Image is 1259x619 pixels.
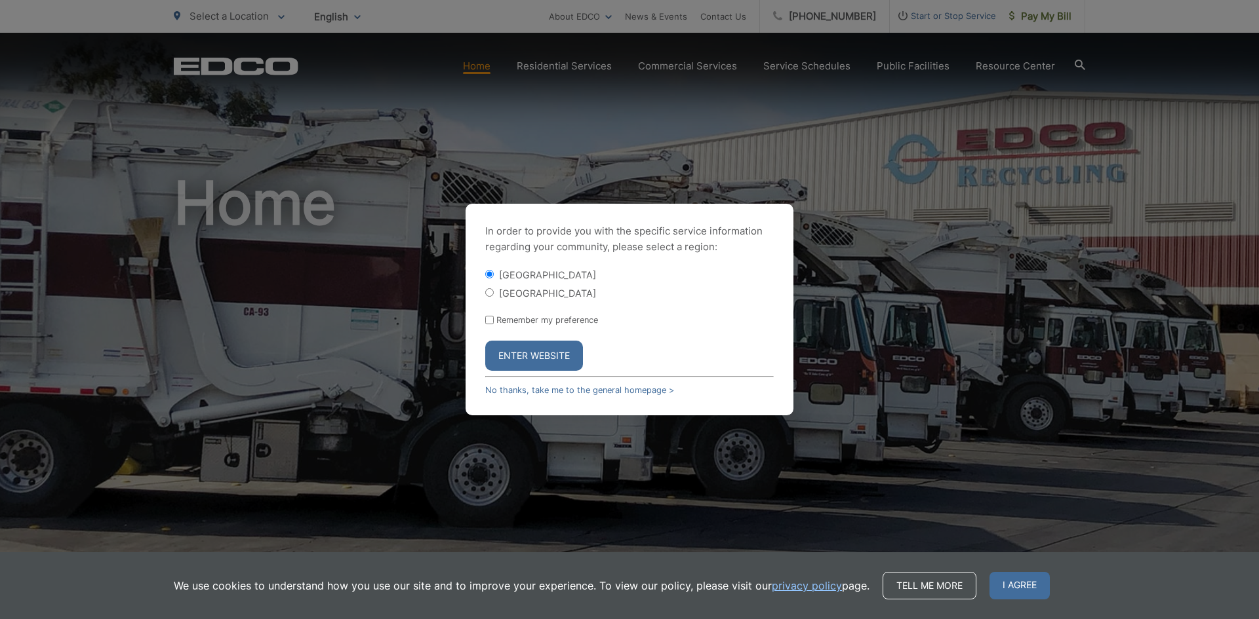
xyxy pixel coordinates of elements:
a: No thanks, take me to the general homepage > [485,385,674,395]
p: We use cookies to understand how you use our site and to improve your experience. To view our pol... [174,578,869,593]
button: Enter Website [485,341,583,371]
label: [GEOGRAPHIC_DATA] [499,269,596,280]
label: Remember my preference [496,315,598,325]
a: privacy policy [772,578,842,593]
p: In order to provide you with the specific service information regarding your community, please se... [485,223,774,255]
a: Tell me more [883,572,976,599]
label: [GEOGRAPHIC_DATA] [499,288,596,299]
span: I agree [989,572,1050,599]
